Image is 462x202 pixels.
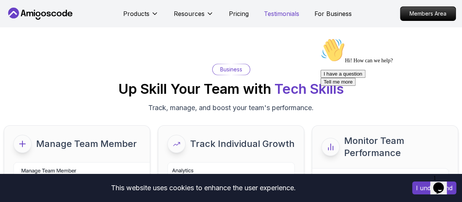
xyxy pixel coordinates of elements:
div: 👋Hi! How can we help?I have a questionTell me more [3,3,140,51]
span: Hi! How can we help? [3,23,75,28]
span: Tech Skills [275,80,344,97]
iframe: chat widget [430,172,454,194]
div: This website uses cookies to enhance the user experience. [6,180,401,196]
p: Manage Team Member [36,138,137,150]
iframe: chat widget [318,35,454,168]
p: Resources [174,9,205,18]
button: Resources [174,9,214,24]
a: Testimonials [264,9,299,18]
button: I have a question [3,35,48,43]
p: Products [123,9,149,18]
a: For Business [314,9,352,18]
a: Pricing [229,9,249,18]
h2: Up Skill Your Team with [118,81,344,96]
a: Members Area [400,6,456,21]
p: Track Individual Growth [190,138,295,150]
img: :wave: [3,3,27,27]
p: Business [220,66,242,73]
button: Accept cookies [412,181,456,194]
p: Members Area [400,7,456,21]
button: Tell me more [3,43,38,51]
p: Track, manage, and boost your team's performance. [148,103,314,113]
button: Products [123,9,159,24]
